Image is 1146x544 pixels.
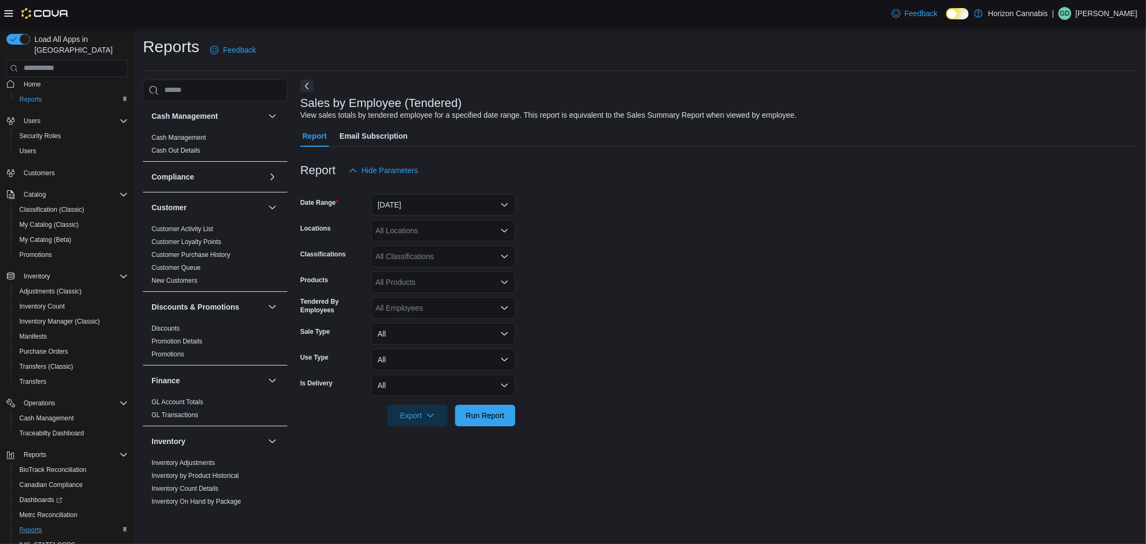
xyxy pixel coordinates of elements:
button: [DATE] [371,194,515,216]
a: Reports [15,93,46,106]
a: Customer Activity List [152,225,213,233]
button: Adjustments (Classic) [11,284,132,299]
a: Feedback [888,3,942,24]
div: Cash Management [143,131,287,161]
a: My Catalog (Beta) [15,233,76,246]
span: New Customers [152,276,197,285]
button: Inventory Manager (Classic) [11,314,132,329]
a: Promotion Details [152,338,203,345]
span: Purchase Orders [15,345,128,358]
button: Catalog [2,187,132,202]
a: Transfers [15,375,51,388]
span: Purchase Orders [19,347,68,356]
h3: Customer [152,202,186,213]
label: Products [300,276,328,284]
button: Run Report [455,405,515,426]
button: Open list of options [500,278,509,287]
span: Cash Management [19,414,74,423]
span: Security Roles [19,132,61,140]
label: Classifications [300,250,346,259]
a: Inventory On Hand by Package [152,498,241,505]
button: Cash Management [152,111,264,121]
span: Canadian Compliance [19,481,83,489]
div: Customer [143,223,287,291]
span: Metrc Reconciliation [15,509,128,521]
a: Cash Management [152,134,206,141]
a: My Catalog (Classic) [15,218,83,231]
h3: Cash Management [152,111,218,121]
a: Customer Purchase History [152,251,230,259]
a: Inventory Count Details [152,485,219,492]
h3: Sales by Employee (Tendered) [300,97,462,110]
h3: Finance [152,375,180,386]
label: Locations [300,224,331,233]
a: Customer Queue [152,264,200,271]
input: Dark Mode [946,8,969,19]
div: Finance [143,396,287,426]
span: Catalog [24,190,46,199]
label: Sale Type [300,327,330,336]
button: Users [2,113,132,128]
span: Transfers (Classic) [19,362,73,371]
span: Dashboards [15,493,128,506]
a: Discounts [152,325,180,332]
button: Hide Parameters [344,160,422,181]
p: | [1052,7,1054,20]
button: Reports [19,448,51,461]
button: Users [11,144,132,159]
a: Dashboards [11,492,132,507]
span: Customer Queue [152,263,200,272]
button: Cash Management [266,110,279,123]
button: Reports [11,92,132,107]
button: Cash Management [11,411,132,426]
span: Cash Management [15,412,128,425]
button: Reports [11,522,132,538]
span: Inventory by Product Historical [152,471,239,480]
a: Promotions [152,350,184,358]
button: My Catalog (Classic) [11,217,132,232]
button: Metrc Reconciliation [11,507,132,522]
label: Date Range [300,198,338,207]
label: Use Type [300,353,328,362]
span: Hide Parameters [362,165,418,176]
button: Open list of options [500,226,509,235]
button: All [371,375,515,396]
span: Run Report [466,410,504,421]
span: Inventory Count Details [152,484,219,493]
button: Customers [2,165,132,181]
a: Canadian Compliance [15,478,87,491]
button: Inventory [2,269,132,284]
a: Inventory Count [15,300,69,313]
div: Gigi Dodds [1058,7,1071,20]
span: Inventory On Hand by Package [152,497,241,506]
h3: Compliance [152,171,194,182]
button: Discounts & Promotions [152,302,264,312]
span: Home [24,80,41,89]
button: Open list of options [500,304,509,312]
div: Discounts & Promotions [143,322,287,365]
span: Transfers [15,375,128,388]
span: Inventory Manager (Classic) [19,317,100,326]
p: Horizon Cannabis [988,7,1048,20]
button: Finance [266,374,279,387]
a: BioTrack Reconciliation [15,463,91,476]
span: Inventory [19,270,128,283]
span: Inventory Adjustments [152,459,215,467]
span: Canadian Compliance [15,478,128,491]
button: Transfers [11,374,132,389]
span: Traceabilty Dashboard [19,429,84,438]
span: Export [394,405,441,426]
a: Security Roles [15,130,65,142]
span: Inventory Manager (Classic) [15,315,128,328]
button: Reports [2,447,132,462]
button: Customer [266,201,279,214]
span: Cash Out Details [152,146,200,155]
a: Metrc Reconciliation [15,509,82,521]
span: Users [19,147,36,155]
span: Inventory Count [15,300,128,313]
span: Adjustments (Classic) [15,285,128,298]
button: Compliance [152,171,264,182]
